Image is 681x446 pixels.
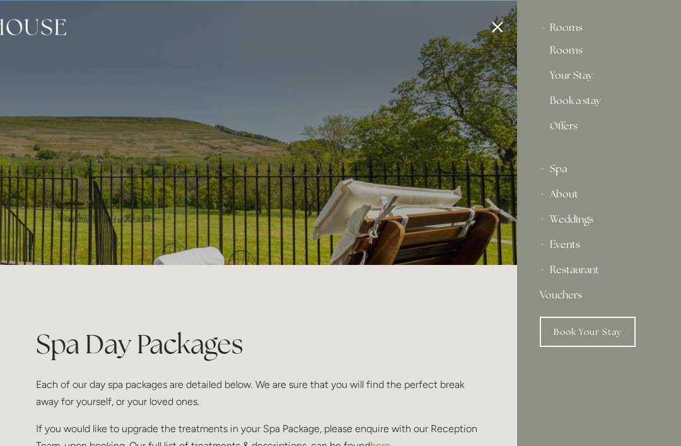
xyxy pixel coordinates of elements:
[540,156,658,182] div: Spa
[540,15,658,40] div: Rooms
[540,283,658,308] a: Vouchers
[550,121,648,141] a: Offers
[540,257,658,283] div: Restaurant
[550,71,648,86] a: Your Stay
[540,182,658,207] div: About
[540,207,658,232] div: Weddings
[550,96,648,111] a: Book a stay
[540,317,636,347] a: Book Your Stay
[540,232,658,257] div: Events
[550,45,648,61] a: Rooms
